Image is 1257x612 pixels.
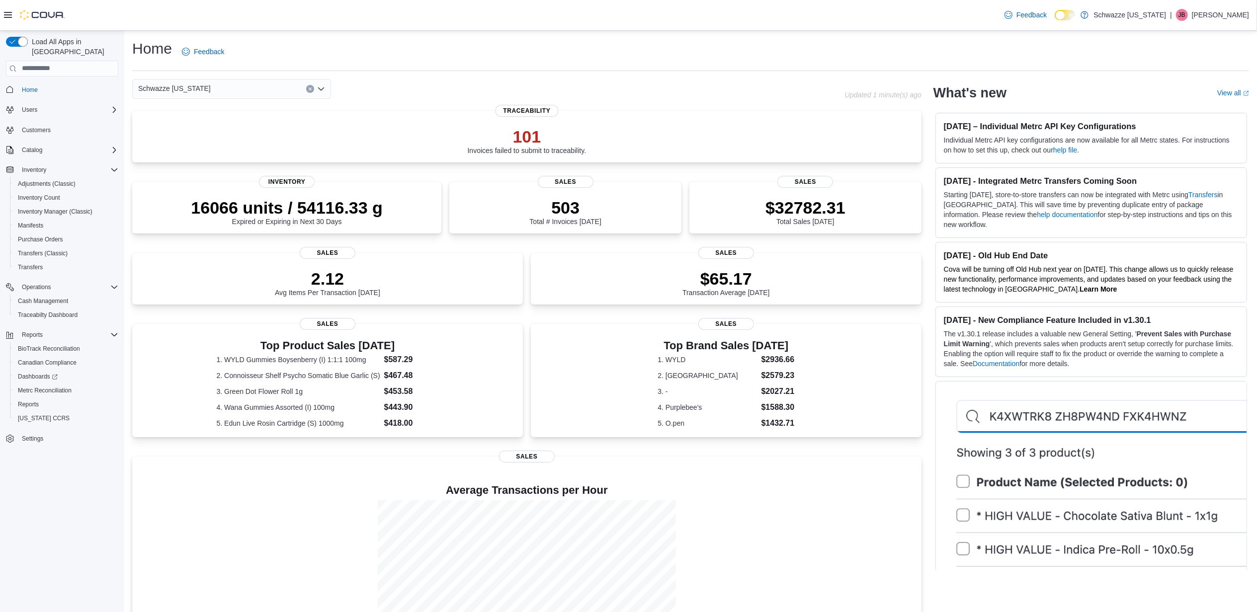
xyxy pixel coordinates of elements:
div: Total Sales [DATE] [765,198,845,226]
a: Settings [18,433,47,445]
p: The v1.30.1 release includes a valuable new General Setting, ' ', which prevents sales when produ... [944,329,1239,369]
svg: External link [1243,90,1249,96]
button: Reports [2,328,122,342]
span: Metrc Reconciliation [14,384,118,396]
span: Manifests [18,222,43,229]
a: Reports [14,398,43,410]
a: Transfers [14,261,47,273]
span: Inventory [22,166,46,174]
img: Cova [20,10,65,20]
span: Home [18,83,118,96]
button: Catalog [2,143,122,157]
button: Purchase Orders [10,232,122,246]
p: 503 [529,198,601,218]
span: BioTrack Reconciliation [18,345,80,353]
a: Dashboards [10,370,122,383]
p: | [1170,9,1172,21]
button: Traceabilty Dashboard [10,308,122,322]
span: Traceability [495,105,558,117]
a: Feedback [1001,5,1051,25]
div: Total # Invoices [DATE] [529,198,601,226]
a: Dashboards [14,371,62,382]
a: Transfers (Classic) [14,247,72,259]
span: Canadian Compliance [14,357,118,369]
span: Feedback [194,47,224,57]
dt: 5. Edun Live Rosin Cartridge (S) 1000mg [217,418,380,428]
dt: 2. Connoisseur Shelf Psycho Somatic Blue Garlic (S) [217,371,380,381]
span: Sales [300,247,355,259]
dd: $1432.71 [761,417,795,429]
a: Metrc Reconciliation [14,384,76,396]
span: Sales [777,176,833,188]
span: BioTrack Reconciliation [14,343,118,355]
span: Transfers (Classic) [14,247,118,259]
span: Customers [22,126,51,134]
a: [US_STATE] CCRS [14,412,74,424]
p: [PERSON_NAME] [1192,9,1249,21]
button: Inventory Count [10,191,122,205]
div: Jayden Burnette-Latzer [1176,9,1188,21]
a: Manifests [14,220,47,231]
a: Customers [18,124,55,136]
div: Invoices failed to submit to traceability. [468,127,587,154]
span: Settings [18,432,118,445]
button: BioTrack Reconciliation [10,342,122,356]
span: Customers [18,124,118,136]
dd: $587.29 [384,354,439,366]
span: Traceabilty Dashboard [14,309,118,321]
button: Inventory [18,164,50,176]
button: Transfers (Classic) [10,246,122,260]
dt: 4. Purplebee's [658,402,757,412]
span: Transfers (Classic) [18,249,68,257]
button: Settings [2,431,122,446]
button: Operations [18,281,55,293]
span: JB [1178,9,1185,21]
a: Transfers [1188,191,1218,199]
button: Inventory Manager (Classic) [10,205,122,219]
button: Users [2,103,122,117]
a: Canadian Compliance [14,357,81,369]
a: Learn More [1080,285,1117,293]
h3: Top Product Sales [DATE] [217,340,439,352]
span: [US_STATE] CCRS [18,414,70,422]
button: Open list of options [317,85,325,93]
dd: $418.00 [384,417,439,429]
span: Traceabilty Dashboard [18,311,78,319]
dt: 1. WYLD [658,355,757,365]
span: Home [22,86,38,94]
span: Sales [698,247,754,259]
a: help file [1053,146,1077,154]
button: Customers [2,123,122,137]
span: Washington CCRS [14,412,118,424]
a: help documentation [1037,211,1097,219]
span: Sales [499,451,555,462]
span: Reports [18,329,118,341]
h3: [DATE] - New Compliance Feature Included in v1.30.1 [944,315,1239,325]
span: Inventory Count [14,192,118,204]
span: Cova will be turning off Old Hub next year on [DATE]. This change allows us to quickly release ne... [944,265,1234,293]
button: Metrc Reconciliation [10,383,122,397]
button: [US_STATE] CCRS [10,411,122,425]
p: Individual Metrc API key configurations are now available for all Metrc states. For instructions ... [944,135,1239,155]
span: Schwazze [US_STATE] [138,82,211,94]
nav: Complex example [6,78,118,472]
button: Operations [2,280,122,294]
button: Users [18,104,41,116]
h3: Top Brand Sales [DATE] [658,340,794,352]
span: Sales [698,318,754,330]
span: Cash Management [14,295,118,307]
span: Transfers [18,263,43,271]
p: 2.12 [275,269,380,289]
button: Adjustments (Classic) [10,177,122,191]
a: BioTrack Reconciliation [14,343,84,355]
h2: What's new [933,85,1006,101]
a: Inventory Manager (Classic) [14,206,96,218]
a: Documentation [973,360,1019,368]
span: Catalog [22,146,42,154]
a: View allExternal link [1217,89,1249,97]
h3: [DATE] – Individual Metrc API Key Configurations [944,121,1239,131]
p: $65.17 [682,269,770,289]
span: Reports [22,331,43,339]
